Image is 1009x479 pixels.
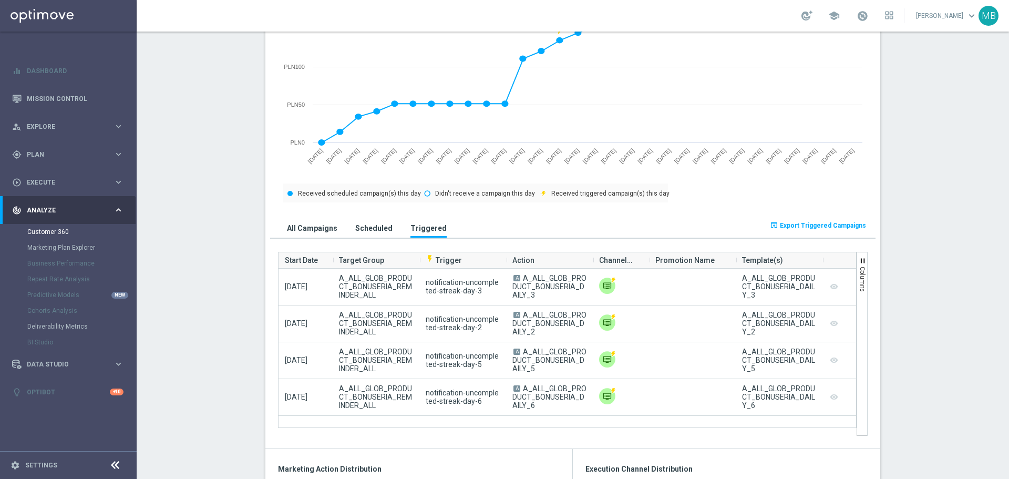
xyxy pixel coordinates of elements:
button: play_circle_outline Execute keyboard_arrow_right [12,178,124,187]
span: Execute [27,179,114,186]
text: [DATE] [710,147,727,165]
div: Mission Control [12,85,123,113]
text: [DATE] [692,147,709,165]
i: track_changes [12,206,22,215]
text: [DATE] [673,147,691,165]
div: Marketing Plan Explorer [27,240,136,256]
span: keyboard_arrow_down [966,10,977,22]
span: [DATE] [285,282,307,291]
text: Didn't receive a campaign this day [435,190,535,197]
text: [DATE] [362,147,379,165]
text: Received triggered campaign(s) this day [551,190,670,197]
span: notification-uncompleted-streak-day-2 [426,315,500,332]
text: [DATE] [343,147,361,165]
text: [DATE] [600,147,617,165]
text: [DATE] [838,147,856,165]
text: [DATE] [527,147,544,165]
span: A_ALL_GLOB_PRODUCT_BONUSERIA_DAILY_6 [512,384,586,410]
text: [DATE] [746,147,764,165]
button: All Campaigns [284,218,340,238]
a: [PERSON_NAME]keyboard_arrow_down [915,8,979,24]
text: [DATE] [765,147,782,165]
button: lightbulb Optibot +10 [12,388,124,396]
button: Data Studio keyboard_arrow_right [12,360,124,369]
i: keyboard_arrow_right [114,121,123,131]
span: A [513,312,520,318]
div: Customer 360 [27,224,136,240]
h3: Marketing Action Distribution [278,464,560,474]
span: [DATE] [285,319,307,328]
text: [DATE] [618,147,635,165]
text: [DATE] [581,147,599,165]
span: A_ALL_GLOB_PRODUCT_BONUSERIA_REMINDER_ALL [339,384,413,410]
img: Private message RT [599,351,616,368]
img: Private message RT [599,388,616,404]
i: keyboard_arrow_right [114,177,123,187]
span: [DATE] [285,356,307,364]
div: BI Studio [27,334,136,350]
span: A_ALL_GLOB_PRODUCT_BONUSERIA_DAILY_2 [512,311,586,336]
div: Data Studio [12,360,114,369]
div: Plan [12,150,114,159]
h3: All Campaigns [287,223,337,233]
span: notification-uncompleted-streak-day-5 [426,352,500,369]
i: play_circle_outline [12,178,22,187]
text: [DATE] [563,147,581,165]
div: MB [979,6,998,26]
span: Data Studio [27,361,114,368]
span: A [513,349,520,355]
div: Explore [12,122,114,131]
button: Triggered [408,218,449,238]
span: notification-uncompleted-streak-day-6 [426,389,500,405]
button: person_search Explore keyboard_arrow_right [12,123,124,131]
span: Plan [27,151,114,158]
span: A_ALL_GLOB_PRODUCT_BONUSERIA_REMINDER_ALL [339,348,413,373]
div: Dashboard [12,57,123,85]
span: Action [512,250,534,271]
a: Customer 360 [27,228,109,236]
i: person_search [12,122,22,131]
i: settings [11,461,20,470]
span: Analyze [27,207,114,213]
div: A_ALL_GLOB_PRODUCT_BONUSERIA_DAILY_5 [742,348,816,373]
text: [DATE] [783,147,800,165]
span: notification-uncompleted-streak-day-3 [426,278,500,295]
button: track_changes Analyze keyboard_arrow_right [12,206,124,215]
div: +10 [110,389,123,395]
i: open_in_browser [770,221,778,229]
a: Dashboard [27,57,123,85]
h3: Execution Channel Distribution [585,464,868,474]
div: Private message RT [599,277,616,294]
img: Private message RT [599,314,616,331]
button: Mission Control [12,95,124,103]
span: Template(s) [742,250,783,271]
text: [DATE] [545,147,562,165]
text: [DATE] [508,147,526,165]
text: [DATE] [306,147,324,165]
div: gps_fixed Plan keyboard_arrow_right [12,150,124,159]
span: A_ALL_GLOB_PRODUCT_BONUSERIA_DAILY_5 [512,348,586,373]
i: keyboard_arrow_right [114,149,123,159]
h3: Triggered [410,223,447,233]
span: A [513,385,520,392]
div: A_ALL_GLOB_PRODUCT_BONUSERIA_DAILY_3 [742,274,816,299]
span: Explore [27,124,114,130]
span: Channel(s) [599,250,634,271]
text: PLN100 [284,64,305,70]
text: [DATE] [471,147,489,165]
i: flash_on [426,254,434,263]
span: A_ALL_GLOB_PRODUCT_BONUSERIA_REMINDER_ALL [339,274,413,299]
text: [DATE] [453,147,470,165]
div: Deliverability Metrics [27,319,136,334]
div: A_ALL_GLOB_PRODUCT_BONUSERIA_DAILY_2 [742,311,816,336]
span: [DATE] [285,393,307,401]
a: Settings [25,462,57,468]
div: Optibot [12,378,123,406]
a: Deliverability Metrics [27,322,109,331]
i: equalizer [12,66,22,76]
